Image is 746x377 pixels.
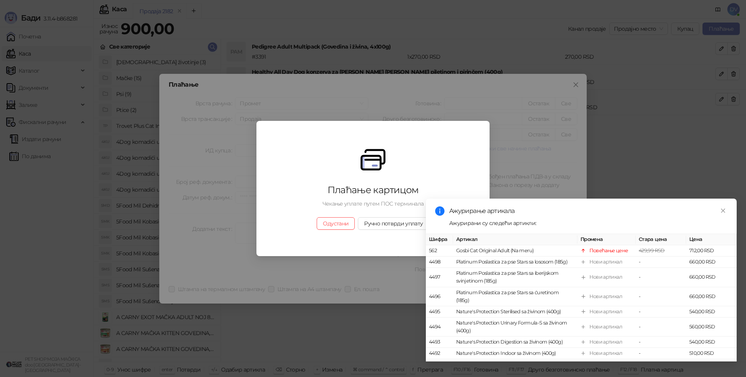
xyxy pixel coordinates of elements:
th: Цена [686,234,737,245]
td: 560,00 RSD [686,318,737,337]
div: Нови артикал [589,323,622,331]
td: - [636,337,686,348]
div: Нови артикал [589,308,622,316]
td: 660,00 RSD [686,287,737,306]
div: Нови артикал [589,292,622,300]
button: Ручно потврди уплату [358,217,429,230]
td: 660,00 RSD [686,268,737,287]
td: - [636,306,686,318]
td: - [636,359,686,370]
div: Нови артикал [589,349,622,357]
td: 562 [426,245,453,257]
td: 660,00 RSD [686,257,737,268]
th: Артикал [453,234,577,245]
td: - [636,287,686,306]
td: 712,00 RSD [686,245,737,257]
td: Nature's Protection Urinary Formula-S sa živinom (400g) [453,318,577,337]
td: - [636,257,686,268]
div: Ажурирани су следећи артикли: [449,219,727,227]
div: Ажурирање артикала [449,206,727,216]
td: 4497 [426,268,453,287]
td: 4492 [426,348,453,359]
td: 510,00 RSD [686,348,737,359]
th: Шифра [426,234,453,245]
td: Nature's Protection Sterilised sa živinom (400g) [453,306,577,318]
th: Стара цена [636,234,686,245]
div: Нови артикал [589,273,622,281]
td: 540,00 RSD [686,337,737,348]
div: Нови артикал [589,258,622,266]
td: 4491 [426,359,453,370]
td: 480,00 RSD [686,359,737,370]
div: Плаћање картицом [278,184,468,196]
a: Close [719,206,727,215]
td: Platinum Poslastica za pse Stars sa lososom (185g) [453,257,577,268]
button: Одустани [317,217,355,230]
span: 429,99 RSD [639,248,665,253]
div: Нови артикал [589,361,622,368]
td: Nature's Protection Digestion sa živinom (400g) [453,337,577,348]
td: - [636,348,686,359]
div: Нови артикал [589,338,622,346]
td: Platinum Poslastica za pse Stars sa iberijskom svinjetinom (185g) [453,268,577,287]
div: Чекање уплате путем ПОС терминала [278,199,468,208]
td: 4495 [426,306,453,318]
td: - [636,318,686,337]
td: 4494 [426,318,453,337]
td: - [636,268,686,287]
div: Повећање цене [589,247,628,255]
td: 540,00 RSD [686,306,737,318]
th: Промена [577,234,636,245]
td: 4496 [426,287,453,306]
span: close [720,208,726,213]
td: 4498 [426,257,453,268]
td: Nature's Protection Long Hair sa živinom (400g) [453,359,577,370]
td: Gosbi Cat Original Adult (Na meru) [453,245,577,257]
span: info-circle [435,206,444,216]
td: 4493 [426,337,453,348]
td: Platinum Poslastica za pse Stars sa ćuretinom (185g) [453,287,577,306]
td: Nature's Protection Indoor sa živinom (400g) [453,348,577,359]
